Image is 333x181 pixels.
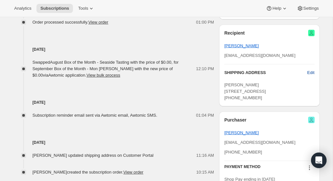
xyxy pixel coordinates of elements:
[33,113,157,118] span: Subscription reminder email sent via Awtomic email, Awtomic SMS.
[303,6,319,11] span: Settings
[303,68,318,78] button: Edit
[196,66,214,72] span: 12:10 PM
[196,19,214,26] span: 01:00 PM
[224,140,295,145] span: [EMAIL_ADDRESS][DOMAIN_NAME]
[10,4,35,13] button: Analytics
[293,4,323,13] button: Settings
[224,130,259,135] a: [PERSON_NAME]
[13,46,214,53] h4: [DATE]
[13,139,214,146] h4: [DATE]
[33,20,108,25] span: Order processed successfully.
[40,6,69,11] span: Subscriptions
[36,4,73,13] button: Subscriptions
[224,43,259,48] a: [PERSON_NAME]
[196,152,214,159] span: 11:16 AM
[13,99,214,106] h4: [DATE]
[224,164,260,173] h3: PAYMENT METHOD
[123,170,143,175] a: View order
[78,6,88,11] span: Tools
[262,4,291,13] button: Help
[196,112,214,119] span: 01:04 PM
[33,60,179,78] span: Swapped August Box of the Month - Seaside Tasting with the price of $0.00, for September Box of t...
[224,150,262,154] span: [PHONE_NUMBER]
[33,170,144,175] span: [PERSON_NAME] created the subscription order.
[74,4,98,13] button: Tools
[311,153,327,168] div: Open Intercom Messenger
[33,153,154,158] span: [PERSON_NAME] updated shipping address on Customer Portal
[14,6,31,11] span: Analytics
[224,82,266,100] span: [PERSON_NAME] [STREET_ADDRESS] [PHONE_NUMBER]
[307,69,314,76] span: Edit
[272,6,281,11] span: Help
[86,73,120,78] button: View bulk process
[224,117,246,123] h2: Purchaser
[224,69,307,76] h3: SHIPPING ADDRESS
[224,53,295,58] span: [EMAIL_ADDRESS][DOMAIN_NAME]
[224,30,245,36] h2: Recipient
[196,169,214,176] span: 10:15 AM
[88,20,108,25] a: View order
